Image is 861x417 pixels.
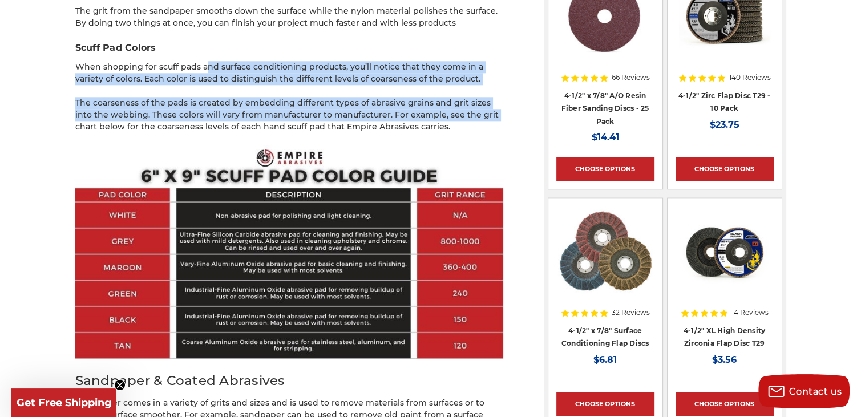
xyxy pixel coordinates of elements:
[676,206,774,304] a: 4-1/2" XL High Density Zirconia Flap Disc T29
[593,354,617,365] span: $6.81
[75,145,503,359] img: Empire Abrasives scuff pad color guide - coarseness differences and uses
[556,206,654,304] a: Scotch brite flap discs
[758,374,850,408] button: Contact us
[75,5,503,29] p: The grit from the sandpaper smooths down the surface while the nylon material polishes the surfac...
[17,396,112,409] span: Get Free Shipping
[612,74,650,81] span: 66 Reviews
[676,392,774,416] a: Choose Options
[712,354,737,365] span: $3.56
[75,61,503,85] p: When shopping for scuff pads and surface conditioning products, you’ll notice that they come in a...
[710,119,739,130] span: $23.75
[729,74,771,81] span: 140 Reviews
[75,371,503,391] h2: Sandpaper & Coated Abrasives
[561,326,649,348] a: 4-1/2" x 7/8" Surface Conditioning Flap Discs
[676,157,774,181] a: Choose Options
[731,309,769,316] span: 14 Reviews
[678,91,771,113] a: 4-1/2" Zirc Flap Disc T29 - 10 Pack
[612,309,650,316] span: 32 Reviews
[75,97,503,133] p: The coarseness of the pads is created by embedding different types of abrasive grains and grit si...
[592,132,619,143] span: $14.41
[114,379,126,391] button: Close teaser
[75,41,503,55] h3: Scuff Pad Colors
[561,91,649,125] a: 4-1/2" x 7/8" A/O Resin Fiber Sanding Discs - 25 Pack
[679,206,770,297] img: 4-1/2" XL High Density Zirconia Flap Disc T29
[558,206,652,297] img: Scotch brite flap discs
[684,326,766,348] a: 4-1/2" XL High Density Zirconia Flap Disc T29
[556,157,654,181] a: Choose Options
[789,386,842,397] span: Contact us
[11,388,116,417] div: Get Free ShippingClose teaser
[556,392,654,416] a: Choose Options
